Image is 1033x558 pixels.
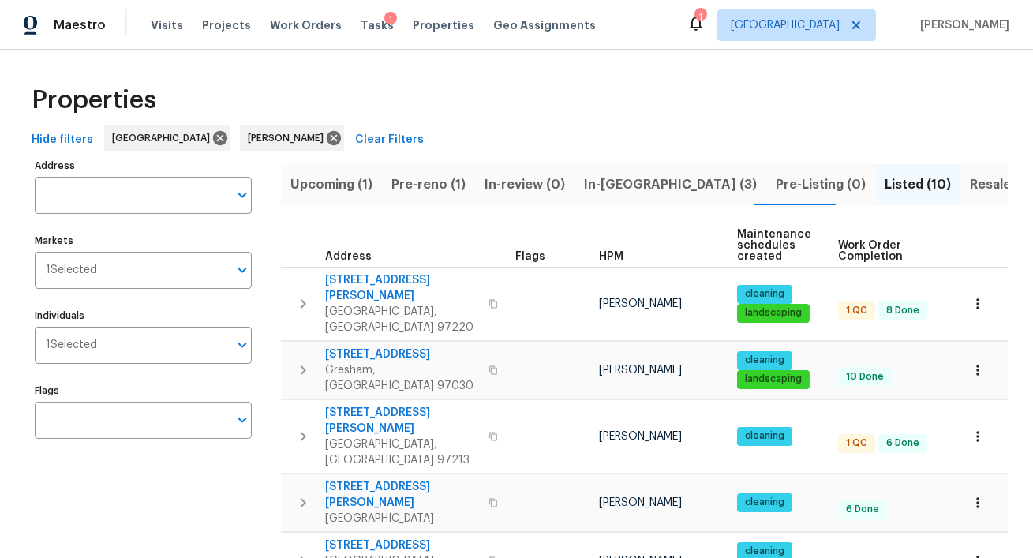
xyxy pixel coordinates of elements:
span: Tasks [361,20,394,31]
span: Upcoming (1) [290,174,372,196]
span: cleaning [739,287,791,301]
span: landscaping [739,306,808,320]
span: [GEOGRAPHIC_DATA] [112,130,216,146]
span: Resale (7) [970,174,1031,196]
span: [GEOGRAPHIC_DATA], [GEOGRAPHIC_DATA] 97220 [325,304,479,335]
span: 1 QC [840,304,874,317]
span: In-review (0) [485,174,565,196]
span: [GEOGRAPHIC_DATA], [GEOGRAPHIC_DATA] 97213 [325,436,479,468]
span: [STREET_ADDRESS][PERSON_NAME] [325,479,479,511]
label: Flags [35,386,252,395]
span: cleaning [739,496,791,509]
span: Maestro [54,17,106,33]
button: Open [231,184,253,206]
span: [STREET_ADDRESS][PERSON_NAME] [325,405,479,436]
button: Open [231,334,253,356]
span: 6 Done [880,436,926,450]
span: [PERSON_NAME] [599,497,682,508]
button: Hide filters [25,125,99,155]
span: Geo Assignments [493,17,596,33]
span: [STREET_ADDRESS] [325,537,479,553]
label: Markets [35,236,252,245]
span: cleaning [739,429,791,443]
div: 1 [694,9,706,25]
span: Listed (10) [885,174,951,196]
span: [GEOGRAPHIC_DATA] [325,511,479,526]
label: Individuals [35,311,252,320]
span: Visits [151,17,183,33]
span: Properties [32,92,156,108]
span: Gresham, [GEOGRAPHIC_DATA] 97030 [325,362,479,394]
span: 6 Done [840,503,885,516]
button: Clear Filters [349,125,430,155]
span: Pre-reno (1) [391,174,466,196]
span: [GEOGRAPHIC_DATA] [731,17,840,33]
span: 10 Done [840,370,890,384]
span: 1 Selected [46,339,97,352]
span: In-[GEOGRAPHIC_DATA] (3) [584,174,757,196]
span: [PERSON_NAME] [599,365,682,376]
span: Projects [202,17,251,33]
span: HPM [599,251,623,262]
span: [PERSON_NAME] [248,130,330,146]
span: [PERSON_NAME] [914,17,1009,33]
span: Pre-Listing (0) [776,174,866,196]
span: [PERSON_NAME] [599,298,682,309]
span: Work Orders [270,17,342,33]
span: [PERSON_NAME] [599,431,682,442]
button: Open [231,409,253,431]
div: 1 [384,12,397,28]
span: 1 Selected [46,264,97,277]
span: Maintenance schedules created [737,229,811,262]
span: cleaning [739,545,791,558]
div: [PERSON_NAME] [240,125,344,151]
span: Clear Filters [355,130,424,150]
span: 1 QC [840,436,874,450]
span: Properties [413,17,474,33]
span: landscaping [739,373,808,386]
span: Work Order Completion [838,240,938,262]
div: [GEOGRAPHIC_DATA] [104,125,230,151]
button: Open [231,259,253,281]
span: Address [325,251,372,262]
span: cleaning [739,354,791,367]
label: Address [35,161,252,170]
span: [STREET_ADDRESS][PERSON_NAME] [325,272,479,304]
span: Flags [515,251,545,262]
span: Hide filters [32,130,93,150]
span: [STREET_ADDRESS] [325,346,479,362]
span: 8 Done [880,304,926,317]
